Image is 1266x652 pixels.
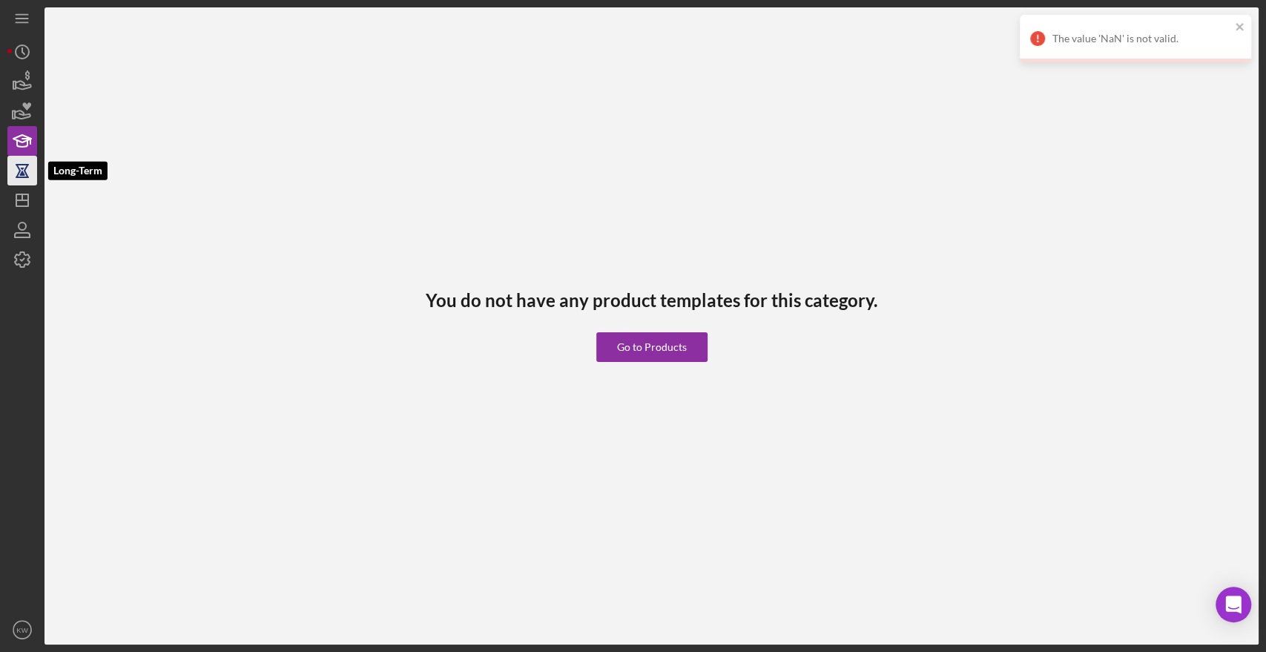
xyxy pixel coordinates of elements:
[426,290,877,311] h3: You do not have any product templates for this category.
[596,310,708,362] a: Go to Products
[596,332,708,362] button: Go to Products
[7,615,37,645] button: KW
[1235,21,1245,35] button: close
[16,626,28,634] text: KW
[1052,33,1230,45] div: The value 'NaN' is not valid.
[1216,587,1251,622] div: Open Intercom Messenger
[617,332,687,362] div: Go to Products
